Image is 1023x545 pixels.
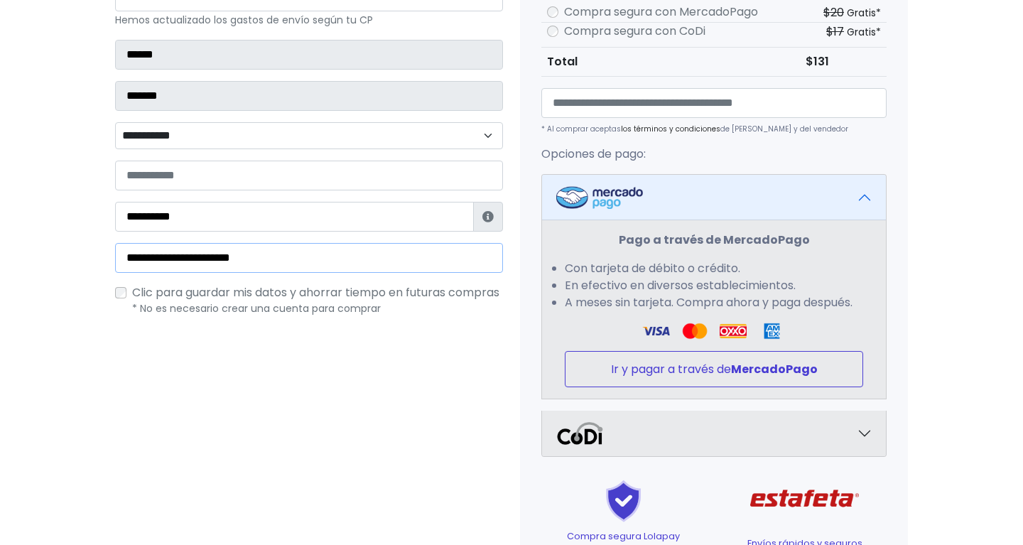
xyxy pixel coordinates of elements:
span: Clic para guardar mis datos y ahorrar tiempo en futuras compras [132,284,499,301]
li: Con tarjeta de débito o crédito. [565,260,863,277]
img: Visa Logo [681,323,708,340]
p: * Al comprar aceptas de [PERSON_NAME] y del vendedor [541,124,887,134]
img: Estafeta Logo [739,468,870,529]
label: Compra segura con MercadoPago [564,4,758,21]
p: Opciones de pago: [541,146,887,163]
a: los términos y condiciones [621,124,720,134]
small: Gratis* [847,25,881,39]
p: * No es necesario crear una cuenta para comprar [132,301,503,316]
s: $20 [823,4,844,21]
img: Codi Logo [556,422,604,445]
button: Ir y pagar a través deMercadoPago [565,351,863,387]
img: Shield [574,480,673,522]
img: Oxxo Logo [720,323,747,340]
img: Amex Logo [758,323,785,340]
strong: MercadoPago [731,361,818,377]
s: $17 [826,23,844,40]
strong: Pago a través de MercadoPago [619,232,810,248]
small: Hemos actualizado los gastos de envío según tu CP [115,13,373,27]
label: Compra segura con CoDi [564,23,705,40]
img: Mercadopago Logo [556,186,643,209]
th: Total [541,48,800,77]
small: Gratis* [847,6,881,20]
i: Estafeta lo usará para ponerse en contacto en caso de tener algún problema con el envío [482,211,494,222]
li: En efectivo en diversos establecimientos. [565,277,863,294]
td: $131 [800,48,887,77]
img: Visa Logo [642,323,669,340]
li: A meses sin tarjeta. Compra ahora y paga después. [565,294,863,311]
